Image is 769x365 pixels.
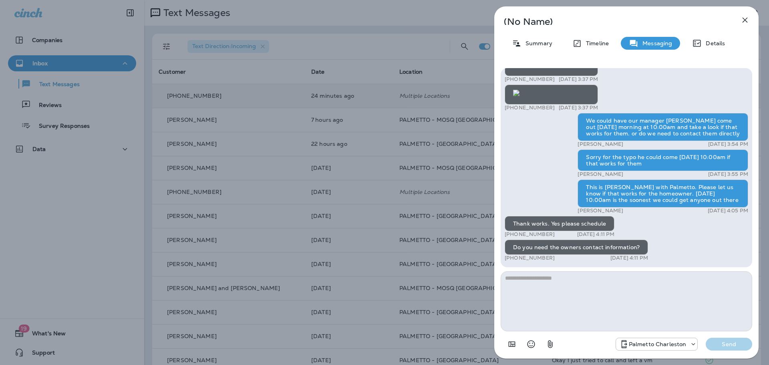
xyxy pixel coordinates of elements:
[513,90,519,96] img: twilio-download
[616,339,698,349] div: +1 (843) 277-8322
[638,40,672,46] p: Messaging
[578,171,623,177] p: [PERSON_NAME]
[629,341,686,347] p: Palmetto Charleston
[708,141,748,147] p: [DATE] 3:54 PM
[505,76,555,83] p: [PHONE_NUMBER]
[505,105,555,111] p: [PHONE_NUMBER]
[582,40,609,46] p: Timeline
[708,208,748,214] p: [DATE] 4:05 PM
[577,231,615,238] p: [DATE] 4:11 PM
[708,171,748,177] p: [DATE] 3:55 PM
[505,255,555,261] p: [PHONE_NUMBER]
[610,255,648,261] p: [DATE] 4:11 PM
[578,179,748,208] div: This is [PERSON_NAME] with Palmetto. Please let us know if that works for the homeowner. [DATE] 1...
[702,40,725,46] p: Details
[559,105,598,111] p: [DATE] 3:37 PM
[578,208,623,214] p: [PERSON_NAME]
[504,18,723,25] p: (No Name)
[578,113,748,141] div: We could have our manager [PERSON_NAME] come out [DATE] morning at 10:00am and take a look if tha...
[505,240,648,255] div: Do you need the owners contact information?
[578,149,748,171] div: Sorry for the typo he could come [DATE] 10:00am if that works for them
[505,216,614,231] div: Thank works. Yes please schedule
[521,40,552,46] p: Summary
[505,231,555,238] p: [PHONE_NUMBER]
[559,76,598,83] p: [DATE] 3:37 PM
[523,336,539,352] button: Select an emoji
[504,336,520,352] button: Add in a premade template
[578,141,623,147] p: [PERSON_NAME]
